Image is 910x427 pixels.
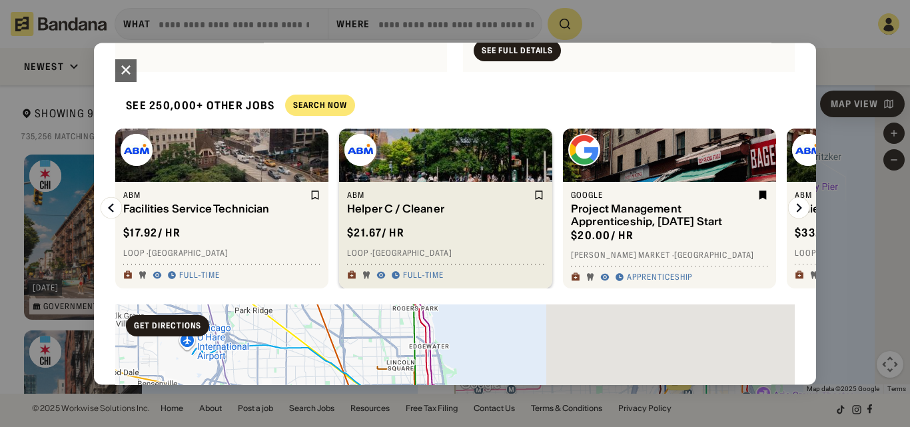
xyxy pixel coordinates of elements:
[347,248,544,258] div: Loop · [GEOGRAPHIC_DATA]
[571,203,755,228] div: Project Management Apprenticeship, [DATE] Start
[347,203,531,216] div: Helper C / Cleaner
[123,226,181,240] div: $ 17.92 / hr
[627,272,692,283] div: Apprenticeship
[482,47,553,55] div: See Full Details
[568,134,600,166] img: Google logo
[403,270,444,281] div: Full-time
[344,134,376,166] img: ABM logo
[179,270,220,281] div: Full-time
[121,134,153,166] img: ABM logo
[123,248,320,258] div: Loop · [GEOGRAPHIC_DATA]
[293,102,347,110] div: Search Now
[795,226,904,240] div: $ 33.00 - $34.00 / hr
[571,250,768,261] div: [PERSON_NAME] Market · [GEOGRAPHIC_DATA]
[571,228,634,242] div: $ 20.00 / hr
[123,190,307,201] div: ABM
[134,322,201,330] div: Get Directions
[571,190,755,201] div: Google
[788,197,809,218] img: Right Arrow
[123,203,307,216] div: Facilities Service Technician
[347,226,404,240] div: $ 21.67 / hr
[101,197,122,218] img: Left Arrow
[792,134,824,166] img: ABM logo
[115,88,274,123] div: See 250,000+ other jobs
[347,190,531,201] div: ABM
